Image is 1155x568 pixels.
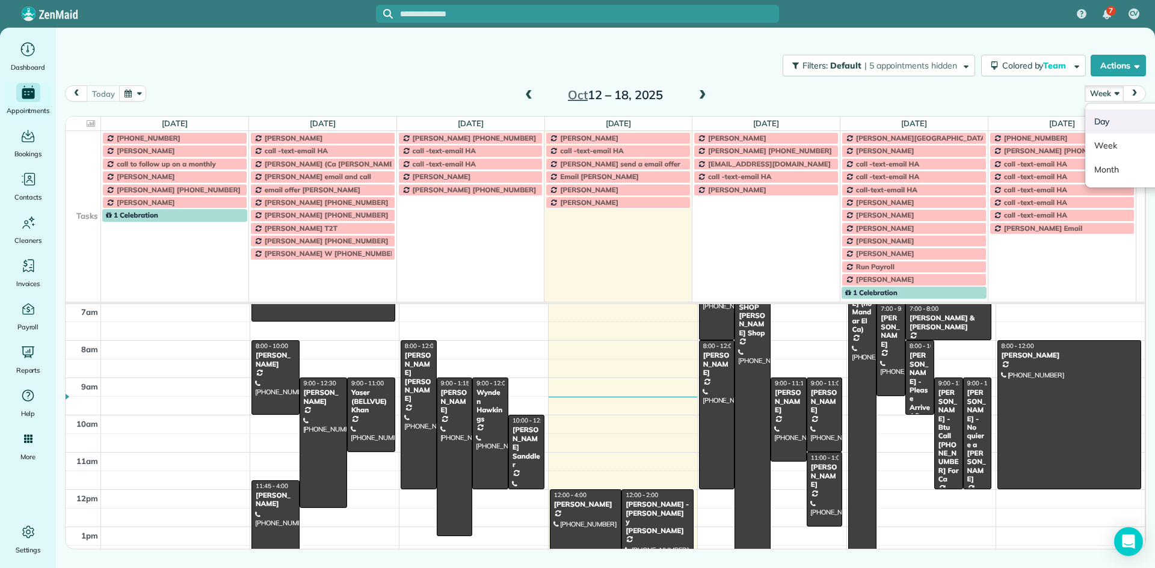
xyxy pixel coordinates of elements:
span: call -text-email HA [1004,185,1067,194]
span: [PERSON_NAME] [856,210,914,219]
span: [PERSON_NAME] [PHONE_NUMBER] [265,236,389,245]
span: 7am [81,307,98,317]
div: [PERSON_NAME] [553,500,618,508]
span: 9:00 - 12:00 [967,379,1000,387]
a: [DATE] [310,118,336,128]
span: [PERSON_NAME] [PHONE_NUMBER] [265,198,389,207]
div: Open Intercom Messenger [1114,527,1143,556]
a: [DATE] [753,118,779,128]
div: [PERSON_NAME] [880,314,902,349]
div: [PERSON_NAME] - [PERSON_NAME] y [PERSON_NAME] [625,500,689,535]
div: [PERSON_NAME] - Btu Call [PHONE_NUMBER] For Ca [938,388,959,483]
span: [PERSON_NAME] [PHONE_NUMBER] [413,185,537,194]
h2: 12 – 18, 2025 [540,88,691,102]
a: Invoices [5,256,51,290]
span: [PERSON_NAME] [856,224,914,233]
span: call -text-email HA [856,172,919,181]
span: call -text-email HA [1004,198,1067,207]
span: [PERSON_NAME] [856,146,914,155]
span: call-text-email HA [856,185,917,194]
span: CV [1130,9,1139,19]
a: [DATE] [606,118,632,128]
span: 9:00 - 11:00 [351,379,384,387]
span: [PERSON_NAME] [PHONE_NUMBER] [1004,146,1128,155]
span: call -text-email HA [1004,172,1067,181]
a: Settings [5,522,51,556]
div: [PERSON_NAME] Sanddler [512,426,541,469]
span: [PERSON_NAME] W [PHONE_NUMBER] call [265,249,411,258]
button: Colored byTeam [981,55,1086,76]
svg: Focus search [383,9,393,19]
span: Team [1043,60,1068,71]
span: Payroll [17,321,39,333]
span: Reports [16,364,40,376]
span: 12:00 - 4:00 [554,491,587,499]
span: [PERSON_NAME] [PHONE_NUMBER] [117,185,241,194]
span: Bookings [14,148,42,160]
span: call -text-email HA [560,146,623,155]
span: Help [21,408,35,420]
button: Filters: Default | 5 appointments hidden [783,55,975,76]
span: [PHONE_NUMBER] [117,133,180,142]
a: Reports [5,343,51,376]
span: 8:00 - 12:00 [1002,342,1034,350]
a: Payroll [5,299,51,333]
a: Filters: Default | 5 appointments hidden [777,55,975,76]
div: [PERSON_NAME] & [PERSON_NAME] [909,314,988,331]
span: 10:00 - 12:00 [513,417,549,424]
span: call to follow up on a monthly [117,159,216,168]
div: [PERSON_NAME] [810,388,839,414]
span: Colored by [1002,60,1070,71]
span: [PERSON_NAME] Email [1004,224,1083,233]
span: Settings [16,544,41,556]
span: [PERSON_NAME][GEOGRAPHIC_DATA] [856,133,988,142]
a: [DATE] [1049,118,1075,128]
span: 1pm [81,531,98,540]
div: [PERSON_NAME] SHOP [PERSON_NAME] Shop [738,276,767,337]
button: next [1123,85,1146,102]
div: [PERSON_NAME] [703,351,731,377]
span: call -text-email HA [413,146,476,155]
span: Appointments [7,105,50,117]
span: Filters: [802,60,828,71]
span: call -text-email HA [413,159,476,168]
span: 9:00 - 1:15 [441,379,470,387]
button: today [87,85,120,102]
div: [PERSON_NAME] [303,388,344,406]
span: 8:00 - 12:00 [703,342,736,350]
span: 11:45 - 4:00 [256,482,288,490]
span: 1 Celebration [106,210,158,219]
div: Yaser (BELLVUE) Khan [351,388,392,414]
span: 1 Celebration [845,288,898,297]
span: Oct [568,87,588,102]
span: [PERSON_NAME] send a email offer [560,159,680,168]
span: [PHONE_NUMBER] [1004,133,1068,142]
span: 8:00 - 10:00 [256,342,288,350]
span: 7:00 - 9:30 [881,305,910,313]
a: Appointments [5,83,51,117]
span: Invoices [16,278,40,290]
span: call -text-email HA [265,146,328,155]
button: Week [1085,85,1124,102]
span: [PERSON_NAME] [560,133,618,142]
span: [PERSON_NAME] [PHONE_NUMBER] [708,146,832,155]
span: [PERSON_NAME] [117,172,175,181]
div: [PERSON_NAME] [255,351,296,368]
span: [PERSON_NAME] [117,198,175,207]
span: 9:00 - 12:00 [938,379,971,387]
span: [PERSON_NAME] [856,198,914,207]
span: [PERSON_NAME] [PHONE_NUMBER] [413,133,537,142]
span: call -text-email HA [856,159,919,168]
span: [PERSON_NAME] email and call [265,172,371,181]
span: 8am [81,344,98,354]
span: email offer [PERSON_NAME] [265,185,360,194]
span: [PERSON_NAME] [413,172,471,181]
span: call -text-email HA [1004,159,1067,168]
span: 8:00 - 10:00 [910,342,942,350]
div: [PERSON_NAME] - Please Arrive After 9 [909,351,931,429]
div: [PERSON_NAME] [255,491,296,508]
a: Contacts [5,169,51,203]
span: Contacts [14,191,42,203]
span: 9am [81,382,98,391]
div: [PERSON_NAME] [440,388,469,414]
